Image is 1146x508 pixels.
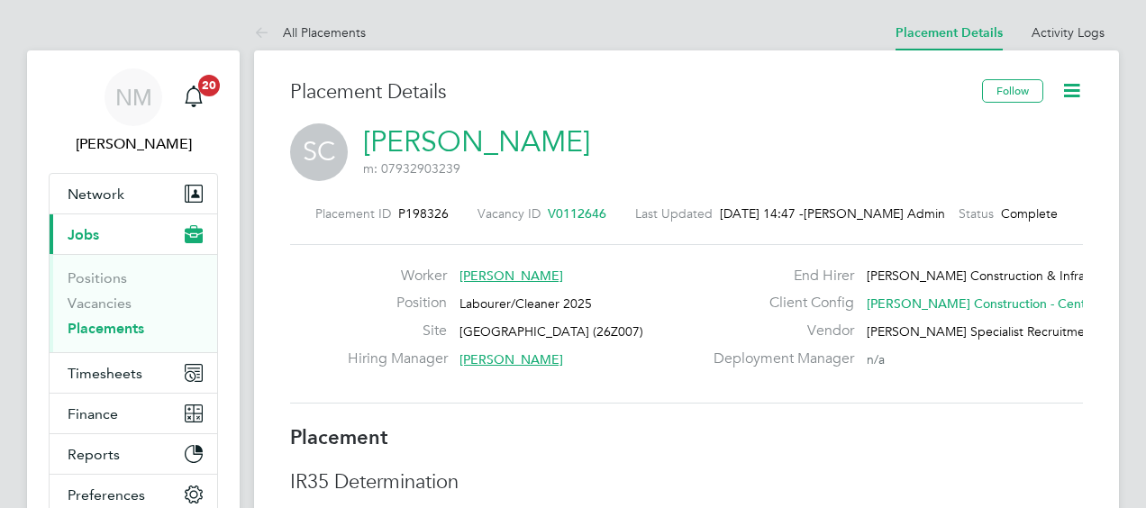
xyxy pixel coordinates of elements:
a: Placement Details [896,25,1003,41]
span: [PERSON_NAME] Specialist Recruitment Limited [867,323,1142,340]
h3: Placement Details [290,79,969,105]
span: [PERSON_NAME] [459,268,563,284]
a: [PERSON_NAME] [363,124,590,159]
span: Nicholas Morgan [49,133,218,155]
span: [GEOGRAPHIC_DATA] (26Z007) [459,323,643,340]
span: n/a [867,351,885,367]
span: [PERSON_NAME] [459,351,563,367]
a: NM[PERSON_NAME] [49,68,218,155]
label: Client Config [703,294,854,313]
span: Jobs [68,226,99,243]
a: Positions [68,269,127,286]
span: P198326 [398,205,449,222]
label: Deployment Manager [703,349,854,368]
a: All Placements [254,24,366,41]
button: Finance [50,394,217,433]
span: Finance [68,405,118,422]
a: 20 [176,68,212,126]
span: 20 [198,75,220,96]
span: Labourer/Cleaner 2025 [459,295,592,312]
label: Hiring Manager [348,349,447,368]
span: Reports [68,446,120,463]
span: Complete [1001,205,1058,222]
label: Placement ID [315,205,391,222]
span: [PERSON_NAME] Construction & Infrast… [867,268,1107,284]
label: Status [959,205,994,222]
a: Vacancies [68,295,132,312]
label: Position [348,294,447,313]
button: Timesheets [50,353,217,393]
a: Activity Logs [1032,24,1105,41]
span: Timesheets [68,365,142,382]
button: Reports [50,434,217,474]
button: Network [50,174,217,213]
span: m: 07932903239 [363,160,460,177]
label: Last Updated [635,205,713,222]
span: Network [68,186,124,203]
span: NM [115,86,152,109]
div: Jobs [50,254,217,352]
button: Follow [982,79,1043,103]
label: Site [348,322,447,340]
span: [PERSON_NAME] Admin [804,205,930,222]
label: Worker [348,267,447,286]
span: SC [290,123,348,181]
span: [PERSON_NAME] Construction - Central [867,295,1099,312]
span: Preferences [68,486,145,503]
h3: IR35 Determination [290,469,1083,495]
button: Jobs [50,214,217,254]
label: Vacancy ID [477,205,541,222]
b: Placement [290,425,388,449]
span: V0112646 [548,205,606,222]
label: Vendor [703,322,854,340]
a: Placements [68,320,144,337]
label: End Hirer [703,267,854,286]
span: [DATE] 14:47 - [720,205,804,222]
